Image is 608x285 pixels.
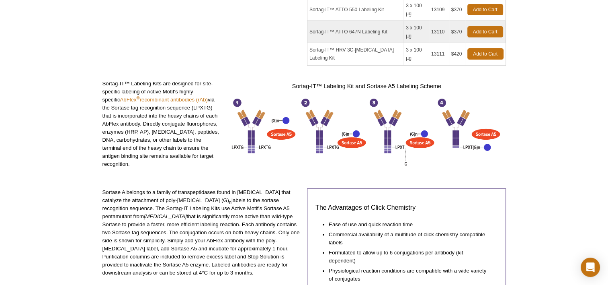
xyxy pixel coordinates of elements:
[429,43,449,65] td: 13111
[120,97,207,103] a: AbFlex®recombinant antibodies (rAb)
[227,81,506,91] h3: Sortag-IT™ Labeling Kit and Sortase A5 Labeling Scheme
[467,48,504,60] a: Add to Cart
[229,200,231,204] sub: n
[137,95,140,100] sup: ®
[404,43,429,65] td: 3 x 100 µg
[102,80,222,168] p: Sortag-IT™ Labeling Kits are designed for site-specific labeling of Active Motif's highly specifi...
[307,43,404,65] td: Sortag-IT™ HRV 3C-[MEDICAL_DATA] Labeling Kit
[449,43,465,65] td: $420
[329,247,489,265] li: Formulated to allow up to 6 conjugations per antibody (kit dependent)
[329,219,489,229] li: Ease of use and quick reaction time
[581,258,600,277] div: Open Intercom Messenger
[102,188,301,277] p: Sortase A belongs to a family of transpeptidases found in [MEDICAL_DATA] that catalyze the attach...
[429,21,449,43] td: 13110
[315,203,497,213] h3: The Advantages of Click Chemistry
[467,4,503,15] a: Add to Cart
[467,26,503,37] a: Add to Cart
[144,213,187,219] em: [MEDICAL_DATA]
[329,265,489,283] li: Physiological reaction conditions are compatible with a wide variety of conjugates
[404,21,429,43] td: 3 x 100 µg
[449,21,465,43] td: $370
[307,21,404,43] td: Sortag-IT™ ATTO 647N Labeling Kit
[329,229,489,247] li: Commercial availability of a multitude of click chemistry compatible labels
[227,95,506,170] img: The Sortag-IT™ Labeling Kit for AbFlex recombinant antibodies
